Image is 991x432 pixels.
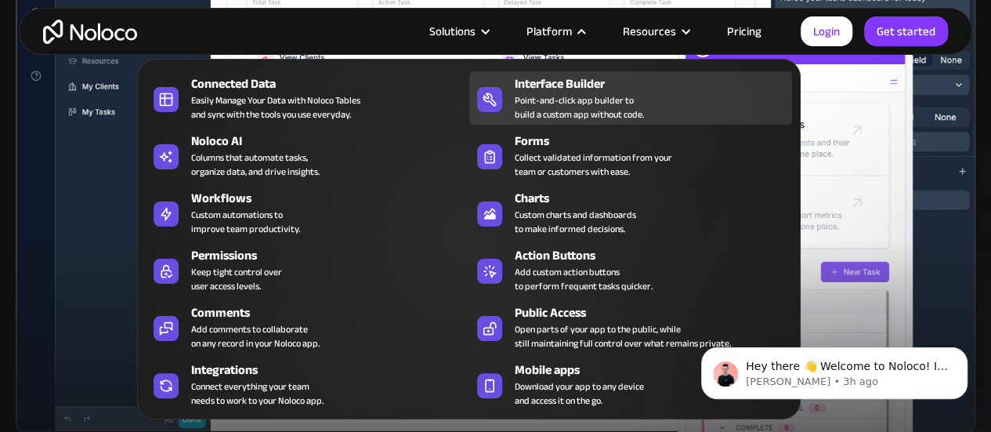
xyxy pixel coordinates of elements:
[191,246,476,265] div: Permissions
[515,303,799,322] div: Public Access
[515,208,636,236] div: Custom charts and dashboards to make informed decisions.
[469,129,792,182] a: FormsCollect validated information from yourteam or customers with ease.
[678,314,991,424] iframe: Intercom notifications message
[410,21,507,42] div: Solutions
[191,322,320,350] div: Add comments to collaborate on any record in your Noloco app.
[191,189,476,208] div: Workflows
[191,93,360,122] div: Easily Manage Your Data with Noloco Tables and sync with the tools you use everyday.
[515,151,672,179] div: Collect validated information from your team or customers with ease.
[603,21,707,42] div: Resources
[515,93,644,122] div: Point-and-click app builder to build a custom app without code.
[623,21,676,42] div: Resources
[191,132,476,151] div: Noloco AI
[146,243,468,296] a: PermissionsKeep tight control overuser access levels.
[146,129,468,182] a: Noloco AIColumns that automate tasks,organize data, and drive insights.
[507,21,603,42] div: Platform
[43,20,137,44] a: home
[137,37,801,419] nav: Platform
[515,132,799,151] div: Forms
[191,379,324,408] div: Connect everything your team needs to work to your Noloco app.
[191,361,476,379] div: Integrations
[146,300,468,354] a: CommentsAdd comments to collaborateon any record in your Noloco app.
[429,21,476,42] div: Solutions
[191,74,476,93] div: Connected Data
[515,246,799,265] div: Action Buttons
[146,358,468,411] a: IntegrationsConnect everything your teamneeds to work to your Noloco app.
[146,71,468,125] a: Connected DataEasily Manage Your Data with Noloco Tablesand sync with the tools you use everyday.
[191,265,282,293] div: Keep tight control over user access levels.
[191,208,300,236] div: Custom automations to improve team productivity.
[515,189,799,208] div: Charts
[515,74,799,93] div: Interface Builder
[515,322,731,350] div: Open parts of your app to the public, while still maintaining full control over what remains priv...
[515,361,799,379] div: Mobile apps
[469,71,792,125] a: Interface BuilderPoint-and-click app builder tobuild a custom app without code.
[801,16,852,46] a: Login
[191,303,476,322] div: Comments
[515,379,644,408] span: Download your app to any device and access it on the go.
[864,16,948,46] a: Get started
[191,151,320,179] div: Columns that automate tasks, organize data, and drive insights.
[469,243,792,296] a: Action ButtonsAdd custom action buttonsto perform frequent tasks quicker.
[469,186,792,239] a: ChartsCustom charts and dashboardsto make informed decisions.
[146,186,468,239] a: WorkflowsCustom automations toimprove team productivity.
[526,21,572,42] div: Platform
[515,265,653,293] div: Add custom action buttons to perform frequent tasks quicker.
[469,358,792,411] a: Mobile appsDownload your app to any deviceand access it on the go.
[469,300,792,354] a: Public AccessOpen parts of your app to the public, whilestill maintaining full control over what ...
[707,21,781,42] a: Pricing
